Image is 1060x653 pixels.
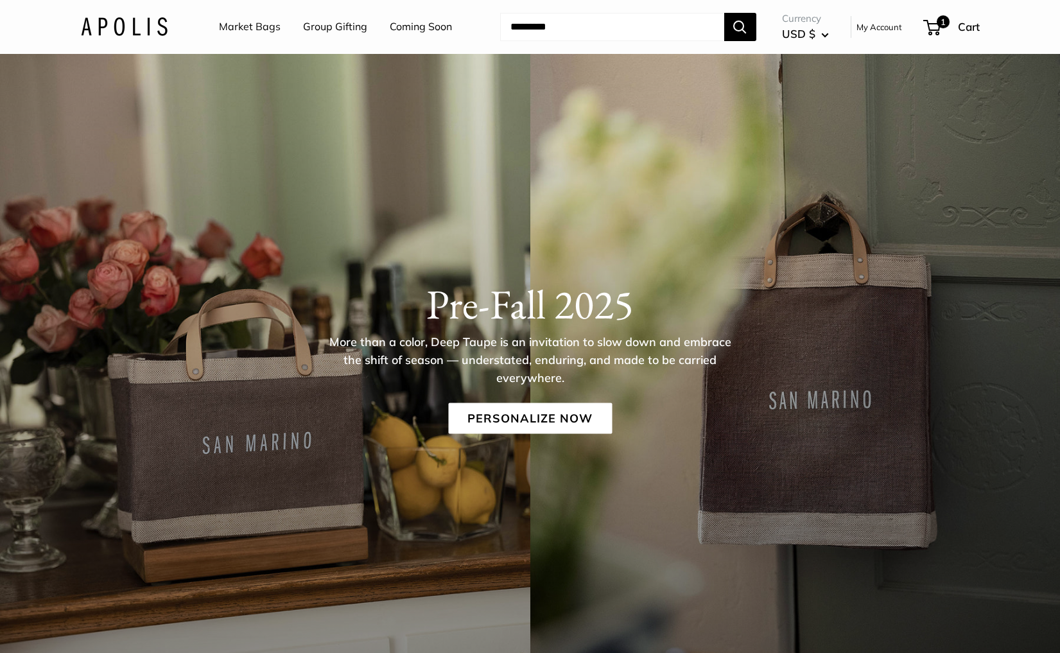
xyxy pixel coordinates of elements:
[782,27,815,40] span: USD $
[856,19,902,35] a: My Account
[219,17,281,37] a: Market Bags
[390,17,452,37] a: Coming Soon
[322,333,739,387] p: More than a color, Deep Taupe is an invitation to slow down and embrace the shift of season — und...
[925,17,980,37] a: 1 Cart
[782,24,829,44] button: USD $
[303,17,367,37] a: Group Gifting
[448,403,612,434] a: Personalize Now
[936,15,949,28] span: 1
[81,17,168,36] img: Apolis
[500,13,724,41] input: Search...
[782,10,829,28] span: Currency
[958,20,980,33] span: Cart
[81,280,980,329] h1: Pre-Fall 2025
[724,13,756,41] button: Search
